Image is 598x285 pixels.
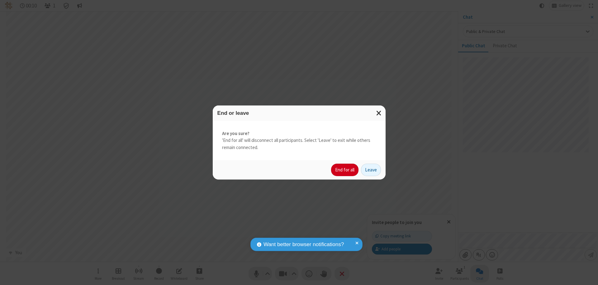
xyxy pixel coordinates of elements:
div: 'End for all' will disconnect all participants. Select 'Leave' to exit while others remain connec... [213,121,386,161]
button: Leave [361,164,381,176]
h3: End or leave [217,110,381,116]
button: Close modal [373,105,386,121]
button: End for all [331,164,358,176]
span: Want better browser notifications? [263,241,344,249]
strong: Are you sure? [222,130,376,137]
